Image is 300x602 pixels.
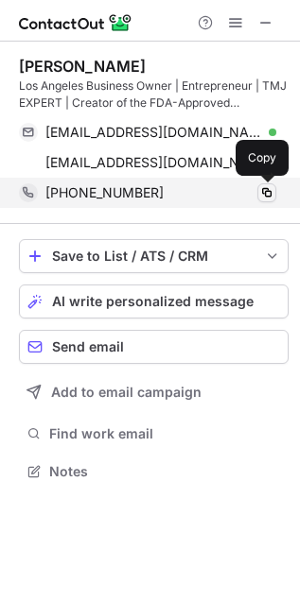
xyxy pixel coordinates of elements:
button: Notes [19,458,289,485]
span: Send email [52,339,124,354]
div: Los Angeles Business Owner | Entrepreneur | TMJ EXPERT | Creator of the FDA-Approved [MEDICAL_DAT... [19,77,289,112]
span: Add to email campaign [51,385,202,400]
button: Add to email campaign [19,375,289,409]
span: Notes [49,463,281,480]
button: AI write personalized message [19,284,289,318]
button: Find work email [19,421,289,447]
div: Save to List / ATS / CRM [52,249,256,264]
button: Send email [19,330,289,364]
span: [PHONE_NUMBER] [45,184,164,201]
button: save-profile-one-click [19,239,289,273]
span: Find work email [49,425,281,442]
div: [PERSON_NAME] [19,57,146,76]
span: [EMAIL_ADDRESS][DOMAIN_NAME] [45,154,262,171]
span: [EMAIL_ADDRESS][DOMAIN_NAME] [45,124,262,141]
span: AI write personalized message [52,294,254,309]
img: ContactOut v5.3.10 [19,11,132,34]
